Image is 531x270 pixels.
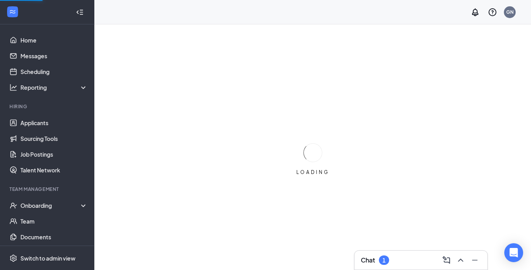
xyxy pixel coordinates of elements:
svg: Collapse [76,8,84,16]
svg: Minimize [470,255,480,265]
a: Messages [20,48,88,64]
a: Team [20,213,88,229]
svg: UserCheck [9,202,17,209]
a: Scheduling [20,64,88,80]
div: GN [506,9,514,15]
svg: WorkstreamLogo [9,8,17,16]
button: ChevronUp [454,254,467,266]
div: Switch to admin view [20,254,75,262]
h3: Chat [361,256,375,264]
svg: ChevronUp [456,255,465,265]
svg: ComposeMessage [442,255,451,265]
a: SurveysCrown [20,245,88,261]
div: Onboarding [20,202,81,209]
svg: Notifications [470,7,480,17]
div: 1 [382,257,386,264]
div: LOADING [293,169,333,176]
svg: QuestionInfo [488,7,497,17]
a: Documents [20,229,88,245]
div: Open Intercom Messenger [504,243,523,262]
a: Home [20,32,88,48]
button: ComposeMessage [440,254,453,266]
a: Applicants [20,115,88,131]
svg: Analysis [9,83,17,91]
a: Sourcing Tools [20,131,88,146]
a: Talent Network [20,162,88,178]
a: Job Postings [20,146,88,162]
svg: Settings [9,254,17,262]
div: Hiring [9,103,86,110]
div: Reporting [20,83,88,91]
div: Team Management [9,186,86,192]
button: Minimize [469,254,481,266]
